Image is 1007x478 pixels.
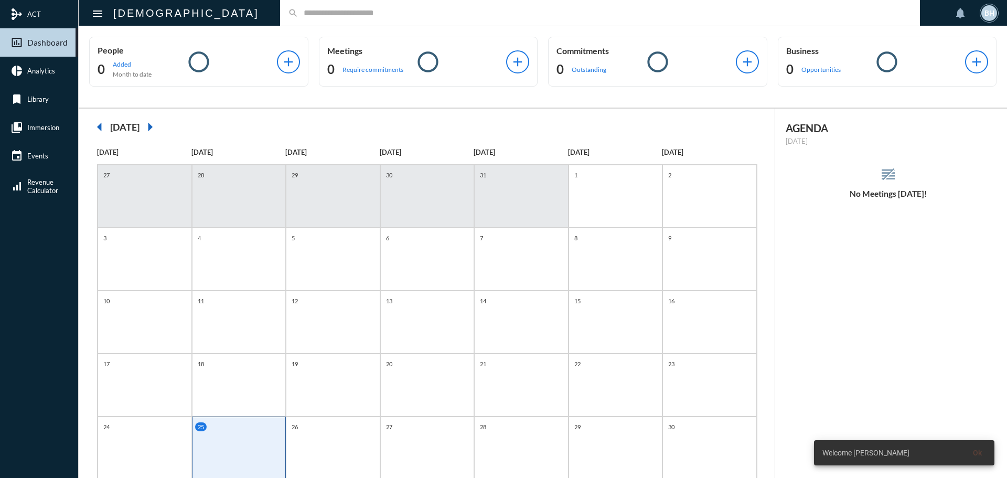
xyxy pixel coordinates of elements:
span: Revenue Calculator [27,178,58,195]
p: 28 [195,171,207,179]
p: [DATE] [568,148,662,156]
p: 26 [289,422,301,431]
p: 19 [289,359,301,368]
p: [DATE] [380,148,474,156]
p: 27 [101,171,112,179]
p: 2 [666,171,674,179]
p: 25 [195,422,207,431]
p: 28 [477,422,489,431]
p: 10 [101,296,112,305]
p: 12 [289,296,301,305]
p: 6 [383,233,392,242]
p: 1 [572,171,580,179]
mat-icon: Side nav toggle icon [91,7,104,20]
p: 21 [477,359,489,368]
p: 13 [383,296,395,305]
p: 4 [195,233,203,242]
p: 9 [666,233,674,242]
span: Ok [973,449,982,457]
p: 15 [572,296,583,305]
mat-icon: notifications [954,7,967,19]
span: Events [27,152,48,160]
p: 31 [477,171,489,179]
p: [DATE] [97,148,191,156]
p: 29 [572,422,583,431]
h2: AGENDA [786,122,992,134]
mat-icon: reorder [880,166,897,183]
p: [DATE] [285,148,380,156]
p: 30 [666,422,677,431]
button: Toggle sidenav [87,3,108,24]
span: Dashboard [27,38,68,47]
p: 27 [383,422,395,431]
p: [DATE] [786,137,992,145]
p: 29 [289,171,301,179]
p: [DATE] [191,148,286,156]
mat-icon: bookmark [10,93,23,105]
div: BH [981,5,997,21]
span: Immersion [27,123,59,132]
p: 23 [666,359,677,368]
p: [DATE] [662,148,756,156]
p: 18 [195,359,207,368]
mat-icon: signal_cellular_alt [10,180,23,193]
p: 14 [477,296,489,305]
span: Welcome [PERSON_NAME] [822,448,909,458]
mat-icon: search [288,8,298,18]
p: 17 [101,359,112,368]
span: ACT [27,10,41,18]
h2: [DEMOGRAPHIC_DATA] [113,5,259,22]
p: 5 [289,233,297,242]
p: 30 [383,171,395,179]
p: 8 [572,233,580,242]
mat-icon: arrow_left [89,116,110,137]
span: Analytics [27,67,55,75]
h5: No Meetings [DATE]! [775,189,1002,198]
mat-icon: arrow_right [140,116,160,137]
mat-icon: collections_bookmark [10,121,23,134]
p: 22 [572,359,583,368]
span: Library [27,95,49,103]
p: [DATE] [474,148,568,156]
p: 24 [101,422,112,431]
mat-icon: insert_chart_outlined [10,36,23,49]
mat-icon: pie_chart [10,65,23,77]
mat-icon: event [10,150,23,162]
p: 7 [477,233,486,242]
h2: [DATE] [110,121,140,133]
p: 3 [101,233,109,242]
p: 20 [383,359,395,368]
p: 11 [195,296,207,305]
mat-icon: mediation [10,8,23,20]
p: 16 [666,296,677,305]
